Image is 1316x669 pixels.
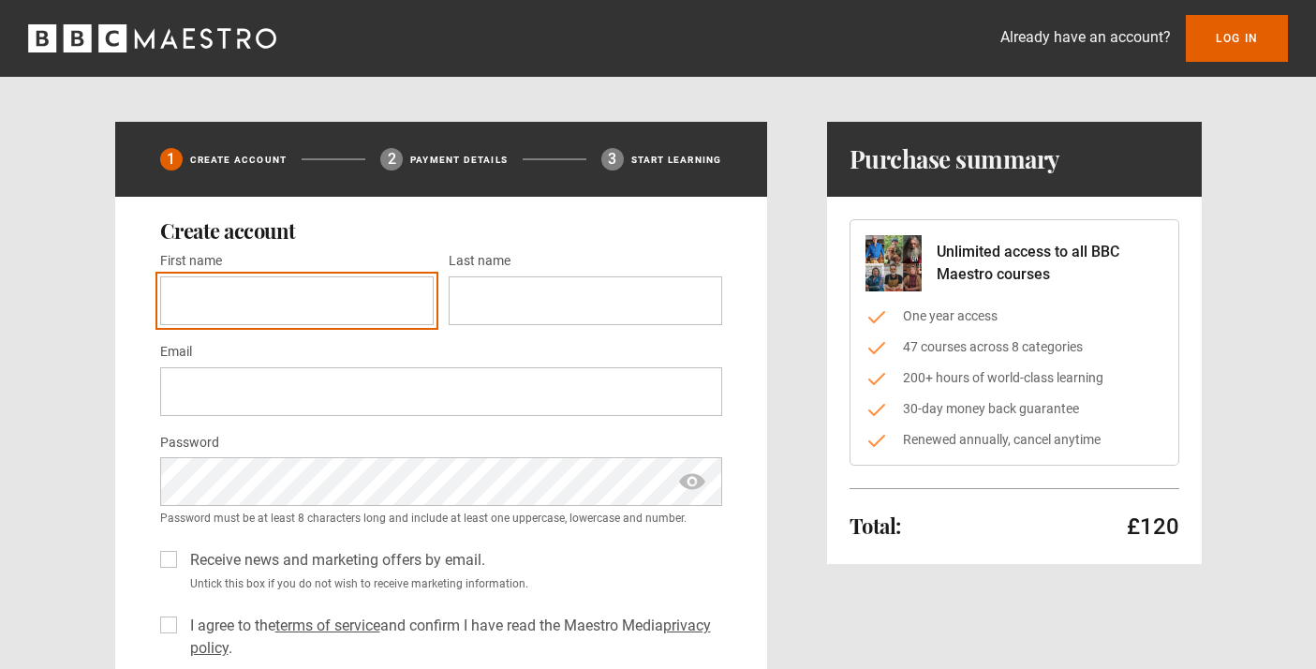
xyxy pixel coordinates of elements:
h1: Purchase summary [850,144,1060,174]
div: 2 [380,148,403,171]
label: Password [160,432,219,454]
p: Payment details [410,153,508,167]
a: terms of service [275,617,380,634]
label: Email [160,341,192,364]
a: Log In [1186,15,1288,62]
li: One year access [865,306,1163,326]
li: 200+ hours of world-class learning [865,368,1163,388]
span: show password [677,457,707,506]
p: Start learning [631,153,722,167]
div: 1 [160,148,183,171]
li: Renewed annually, cancel anytime [865,430,1163,450]
p: £120 [1127,512,1179,542]
label: First name [160,250,222,273]
p: Unlimited access to all BBC Maestro courses [937,241,1163,286]
label: I agree to the and confirm I have read the Maestro Media . [183,615,722,660]
h2: Total: [850,514,901,537]
small: Password must be at least 8 characters long and include at least one uppercase, lowercase and num... [160,510,722,527]
p: Create Account [190,153,288,167]
svg: BBC Maestro [28,24,276,52]
p: Already have an account? [1000,26,1171,49]
small: Untick this box if you do not wish to receive marketing information. [183,575,722,592]
li: 30-day money back guarantee [865,399,1163,419]
div: 3 [601,148,624,171]
label: Last name [449,250,510,273]
h2: Create account [160,219,722,242]
label: Receive news and marketing offers by email. [183,549,485,572]
li: 47 courses across 8 categories [865,337,1163,357]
